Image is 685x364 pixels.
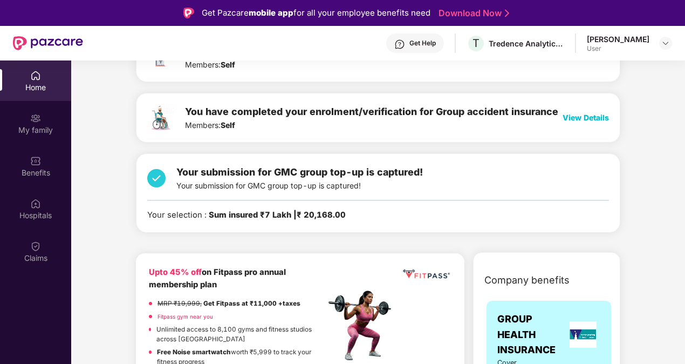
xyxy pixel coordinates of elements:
div: Tredence Analytics Solutions Private Limited [489,38,564,49]
img: svg+xml;base64,PHN2ZyB4bWxucz0iaHR0cDovL3d3dy53My5vcmcvMjAwMC9zdmciIHdpZHRoPSIzNCIgaGVpZ2h0PSIzNC... [147,165,166,192]
b: Upto 45% off [149,267,202,277]
img: svg+xml;base64,PHN2ZyB4bWxucz0iaHR0cDovL3d3dy53My5vcmcvMjAwMC9zdmciIHdpZHRoPSIxMzIuNzYzIiBoZWlnaH... [147,104,174,131]
span: Your submission for GMC group top-up is captured! [176,166,423,178]
span: | ₹ 20,168.00 [293,210,346,220]
div: [PERSON_NAME] [587,34,649,44]
div: Your selection : [147,209,346,221]
span: T [472,37,480,50]
div: Your submission for GMC group top-up is captured! [176,165,423,192]
b: Sum insured ₹7 Lakh [209,210,346,220]
b: on Fitpass pro annual membership plan [149,267,286,289]
strong: Get Fitpass at ₹11,000 +taxes [203,300,300,307]
span: View Details [563,113,609,122]
div: Get Help [409,39,436,48]
p: Unlimited access to 8,100 gyms and fitness studios across [GEOGRAPHIC_DATA] [156,325,325,345]
a: Fitpass gym near you [157,313,213,320]
img: svg+xml;base64,PHN2ZyB3aWR0aD0iMjAiIGhlaWdodD0iMjAiIHZpZXdCb3g9IjAgMCAyMCAyMCIgZmlsbD0ibm9uZSIgeG... [30,113,41,124]
div: Get Pazcare for all your employee benefits need [202,6,430,19]
img: Stroke [505,8,509,19]
img: svg+xml;base64,PHN2ZyBpZD0iQ2xhaW0iIHhtbG5zPSJodHRwOi8vd3d3LnczLm9yZy8yMDAwL3N2ZyIgd2lkdGg9IjIwIi... [30,241,41,252]
span: Company benefits [484,273,570,288]
strong: mobile app [249,8,293,18]
img: svg+xml;base64,PHN2ZyBpZD0iQmVuZWZpdHMiIHhtbG5zPSJodHRwOi8vd3d3LnczLm9yZy8yMDAwL3N2ZyIgd2lkdGg9Ij... [30,156,41,166]
img: svg+xml;base64,PHN2ZyBpZD0iSG9tZSIgeG1sbnM9Imh0dHA6Ly93d3cudzMub3JnLzIwMDAvc3ZnIiB3aWR0aD0iMjAiIG... [30,70,41,81]
strong: Free Noise smartwatch [157,348,231,356]
b: Self [221,120,235,130]
b: Self [221,60,235,69]
img: Logo [183,8,194,18]
del: MRP ₹19,999, [157,300,202,307]
img: svg+xml;base64,PHN2ZyBpZD0iRHJvcGRvd24tMzJ4MzIiIHhtbG5zPSJodHRwOi8vd3d3LnczLm9yZy8yMDAwL3N2ZyIgd2... [661,39,670,48]
img: svg+xml;base64,PHN2ZyBpZD0iSG9zcGl0YWxzIiB4bWxucz0iaHR0cDovL3d3dy53My5vcmcvMjAwMC9zdmciIHdpZHRoPS... [30,198,41,209]
span: You have completed your enrolment/verification for Group accident insurance [185,106,558,117]
img: insurerLogo [570,321,597,348]
a: Download Now [439,8,506,19]
div: Members: [185,104,558,131]
span: GROUP HEALTH INSURANCE [497,312,565,358]
span: View Details [563,52,609,62]
img: svg+xml;base64,PHN2ZyBpZD0iSGVscC0zMngzMiIgeG1sbnM9Imh0dHA6Ly93d3cudzMub3JnLzIwMDAvc3ZnIiB3aWR0aD... [394,39,405,50]
img: New Pazcare Logo [13,36,83,50]
img: fppp.png [401,266,452,282]
div: User [587,44,649,53]
img: fpp.png [325,288,401,363]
